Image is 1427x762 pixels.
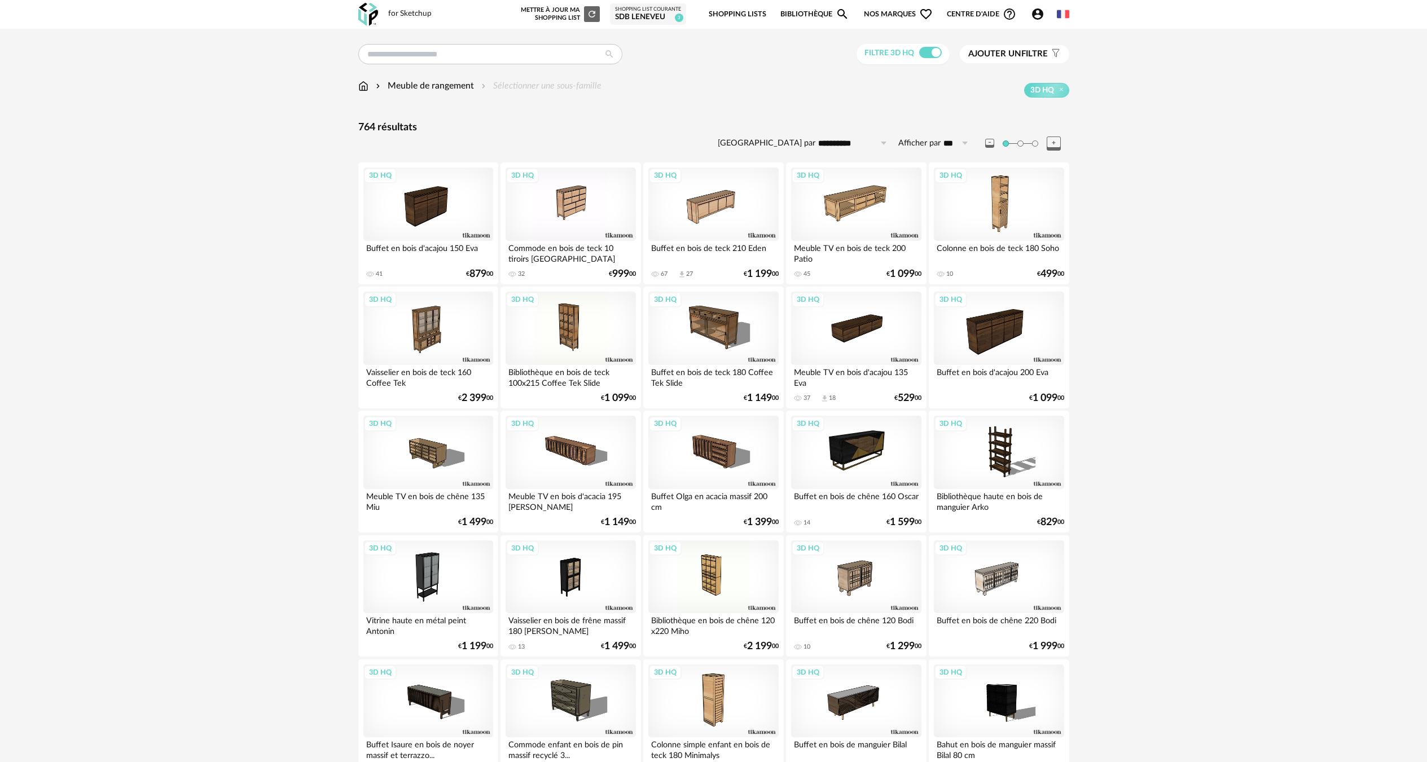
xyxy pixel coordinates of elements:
[934,613,1064,636] div: Buffet en bois de chêne 220 Bodi
[648,489,778,512] div: Buffet Olga en acacia massif 200 cm
[648,241,778,263] div: Buffet en bois de teck 210 Eden
[786,287,926,408] a: 3D HQ Meuble TV en bois d'acajou 135 Eva 37 Download icon 18 €52900
[648,613,778,636] div: Bibliothèque en bois de chêne 120 x220 Miho
[612,270,629,278] span: 999
[506,489,635,512] div: Meuble TV en bois d'acacia 195 [PERSON_NAME]
[587,11,597,17] span: Refresh icon
[506,613,635,636] div: Vaisselier en bois de frêne massif 180 [PERSON_NAME]
[898,138,941,149] label: Afficher par
[1037,518,1064,526] div: € 00
[364,665,397,680] div: 3D HQ
[615,6,681,23] a: Shopping List courante SDB LENEVEU 3
[358,287,498,408] a: 3D HQ Vaisselier en bois de teck 160 Coffee Tek €2 39900
[661,270,668,278] div: 67
[686,270,693,278] div: 27
[1040,270,1057,278] span: 499
[364,168,397,183] div: 3D HQ
[500,287,640,408] a: 3D HQ Bibliothèque en bois de teck 100x215 Coffee Tek Slide €1 09900
[506,665,539,680] div: 3D HQ
[791,613,921,636] div: Buffet en bois de chêne 120 Bodi
[604,642,629,650] span: 1 499
[363,365,493,387] div: Vaisselier en bois de teck 160 Coffee Tek
[649,168,682,183] div: 3D HQ
[358,535,498,657] a: 3D HQ Vitrine haute en métal peint Antonin €1 19900
[934,665,967,680] div: 3D HQ
[462,394,486,402] span: 2 399
[934,168,967,183] div: 3D HQ
[506,416,539,431] div: 3D HQ
[506,292,539,307] div: 3D HQ
[609,270,636,278] div: € 00
[643,411,783,532] a: 3D HQ Buffet Olga en acacia massif 200 cm €1 39900
[890,642,915,650] span: 1 299
[643,535,783,657] a: 3D HQ Bibliothèque en bois de chêne 120 x220 Miho €2 19900
[458,642,493,650] div: € 00
[792,416,824,431] div: 3D HQ
[744,270,779,278] div: € 00
[934,241,1064,263] div: Colonne en bois de teck 180 Soho
[506,737,635,760] div: Commode enfant en bois de pin massif recyclé 3...
[792,541,824,556] div: 3D HQ
[615,12,681,23] div: SDB LENEVEU
[643,162,783,284] a: 3D HQ Buffet en bois de teck 210 Eden 67 Download icon 27 €1 19900
[929,411,1069,532] a: 3D HQ Bibliothèque haute en bois de manguier Arko €82900
[886,518,921,526] div: € 00
[803,394,810,402] div: 37
[506,541,539,556] div: 3D HQ
[934,292,967,307] div: 3D HQ
[780,1,849,28] a: BibliothèqueMagnify icon
[649,665,682,680] div: 3D HQ
[820,394,829,403] span: Download icon
[829,394,836,402] div: 18
[792,292,824,307] div: 3D HQ
[374,80,474,93] div: Meuble de rangement
[747,394,772,402] span: 1 149
[675,14,683,22] span: 3
[500,162,640,284] a: 3D HQ Commode en bois de teck 10 tiroirs [GEOGRAPHIC_DATA] 32 €99900
[648,737,778,760] div: Colonne simple enfant en bois de teck 180 Minimalys
[946,270,953,278] div: 10
[601,394,636,402] div: € 00
[363,241,493,263] div: Buffet en bois d'acajou 150 Eva
[968,50,1021,58] span: Ajouter un
[1037,270,1064,278] div: € 00
[462,642,486,650] span: 1 199
[1029,394,1064,402] div: € 00
[458,394,493,402] div: € 00
[890,270,915,278] span: 1 099
[1031,7,1050,21] span: Account Circle icon
[791,241,921,263] div: Meuble TV en bois de teck 200 Patio
[803,270,810,278] div: 45
[744,642,779,650] div: € 00
[803,519,810,527] div: 14
[649,292,682,307] div: 3D HQ
[358,162,498,284] a: 3D HQ Buffet en bois d'acajou 150 Eva 41 €87900
[363,737,493,760] div: Buffet Isaure en bois de noyer massif et terrazzo...
[458,518,493,526] div: € 00
[786,535,926,657] a: 3D HQ Buffet en bois de chêne 120 Bodi 10 €1 29900
[506,168,539,183] div: 3D HQ
[363,613,493,636] div: Vitrine haute en métal peint Antonin
[709,1,766,28] a: Shopping Lists
[864,1,933,28] span: Nos marques
[803,643,810,651] div: 10
[934,416,967,431] div: 3D HQ
[747,518,772,526] span: 1 399
[506,365,635,387] div: Bibliothèque en bois de teck 100x215 Coffee Tek Slide
[1030,85,1054,95] span: 3D HQ
[364,541,397,556] div: 3D HQ
[786,162,926,284] a: 3D HQ Meuble TV en bois de teck 200 Patio 45 €1 09900
[934,541,967,556] div: 3D HQ
[1031,7,1044,21] span: Account Circle icon
[791,489,921,512] div: Buffet en bois de chêne 160 Oscar
[894,394,921,402] div: € 00
[363,489,493,512] div: Meuble TV en bois de chêne 135 Miu
[358,121,1069,134] div: 764 résultats
[744,394,779,402] div: € 00
[518,270,525,278] div: 32
[500,411,640,532] a: 3D HQ Meuble TV en bois d'acacia 195 [PERSON_NAME] €1 14900
[358,411,498,532] a: 3D HQ Meuble TV en bois de chêne 135 Miu €1 49900
[358,80,368,93] img: svg+xml;base64,PHN2ZyB3aWR0aD0iMTYiIGhlaWdodD0iMTciIHZpZXdCb3g9IjAgMCAxNiAxNyIgZmlsbD0ibm9uZSIgeG...
[934,737,1064,760] div: Bahut en bois de manguier massif Bilal 80 cm
[929,535,1069,657] a: 3D HQ Buffet en bois de chêne 220 Bodi €1 99900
